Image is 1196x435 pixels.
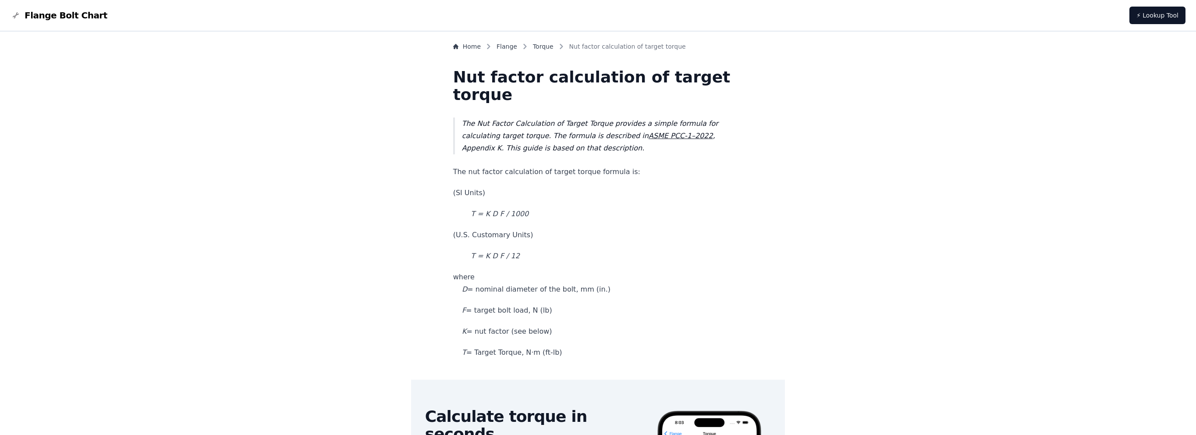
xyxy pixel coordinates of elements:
p: where = nominal diameter of the bolt, mm (in.) [453,271,743,296]
p: = target bolt load, N (lb) [453,304,743,317]
p: = Target Torque, N·m (ft-lb) [453,346,743,359]
a: ASME PCC-1–2022 [649,132,713,140]
a: ⚡ Lookup Tool [1129,7,1185,24]
img: Flange Bolt Chart Logo [11,10,21,21]
h1: Nut factor calculation of target torque [453,68,743,103]
p: = nut factor (see below) [453,325,743,338]
p: (U.S. Customary Units) [453,229,743,241]
span: Nut factor calculation of target torque [569,42,686,51]
em: K [462,327,467,335]
span: Flange Bolt Chart [25,9,107,21]
em: F [462,306,466,314]
em: T = K D F / 12 [471,252,519,260]
em: T = K D F / 1000 [471,210,529,218]
em: , Appendix K [462,132,715,152]
a: Flange [497,42,517,51]
p: The nut factor calculation of target torque formula is: [453,166,743,178]
a: Flange Bolt Chart LogoFlange Bolt Chart [11,9,107,21]
nav: Breadcrumb [453,42,743,54]
blockquote: The Nut Factor Calculation of Target Torque provides a simple formula for calculating target torq... [453,118,743,154]
a: Home [453,42,481,51]
em: D [462,285,467,293]
em: T [462,348,466,357]
a: Torque [533,42,554,51]
p: (SI Units) [453,187,743,199]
